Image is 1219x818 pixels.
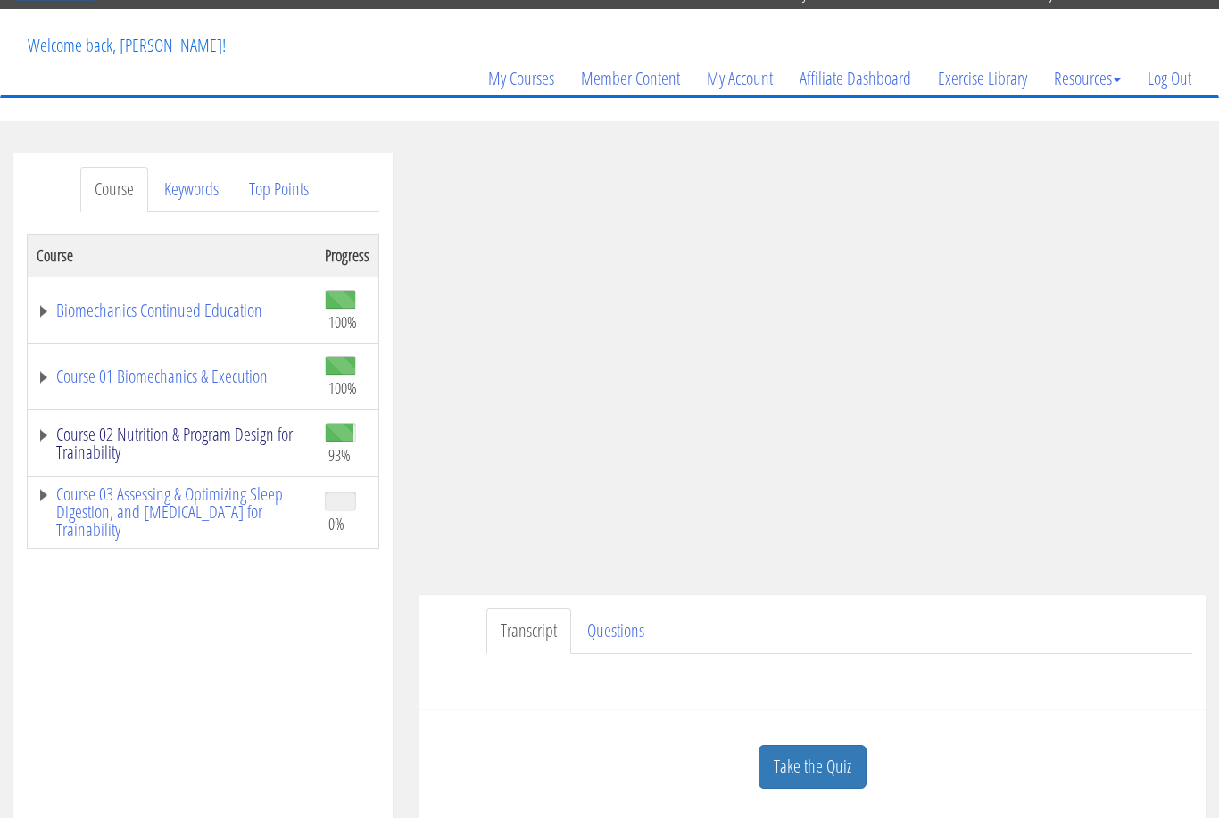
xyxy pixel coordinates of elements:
[80,167,148,212] a: Course
[328,312,357,332] span: 100%
[475,36,568,121] a: My Courses
[150,167,233,212] a: Keywords
[328,445,351,465] span: 93%
[1041,36,1134,121] a: Resources
[14,10,239,81] p: Welcome back, [PERSON_NAME]!
[568,36,693,121] a: Member Content
[28,234,317,277] th: Course
[925,36,1041,121] a: Exercise Library
[759,745,867,789] a: Take the Quiz
[786,36,925,121] a: Affiliate Dashboard
[1134,36,1205,121] a: Log Out
[328,378,357,398] span: 100%
[37,302,307,319] a: Biomechanics Continued Education
[328,514,344,533] span: 0%
[573,608,659,654] a: Questions
[693,36,786,121] a: My Account
[316,234,379,277] th: Progress
[37,368,307,385] a: Course 01 Biomechanics & Execution
[235,167,323,212] a: Top Points
[37,485,307,539] a: Course 03 Assessing & Optimizing Sleep Digestion, and [MEDICAL_DATA] for Trainability
[486,608,571,654] a: Transcript
[37,426,307,461] a: Course 02 Nutrition & Program Design for Trainability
